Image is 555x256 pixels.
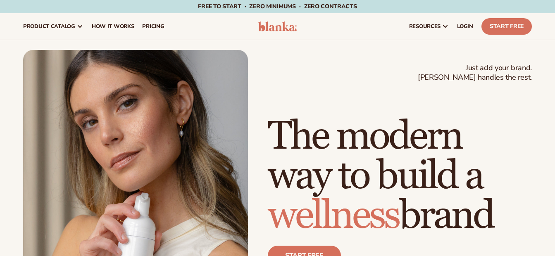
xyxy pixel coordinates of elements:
[457,23,473,30] span: LOGIN
[23,23,75,30] span: product catalog
[405,13,453,40] a: resources
[453,13,477,40] a: LOGIN
[198,2,357,10] span: Free to start · ZERO minimums · ZERO contracts
[409,23,441,30] span: resources
[268,192,399,240] span: wellness
[418,63,532,83] span: Just add your brand. [PERSON_NAME] handles the rest.
[19,13,88,40] a: product catalog
[88,13,138,40] a: How It Works
[258,21,297,31] img: logo
[481,18,532,35] a: Start Free
[268,117,532,236] h1: The modern way to build a brand
[92,23,134,30] span: How It Works
[526,228,546,248] iframe: Intercom live chat
[138,13,168,40] a: pricing
[142,23,164,30] span: pricing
